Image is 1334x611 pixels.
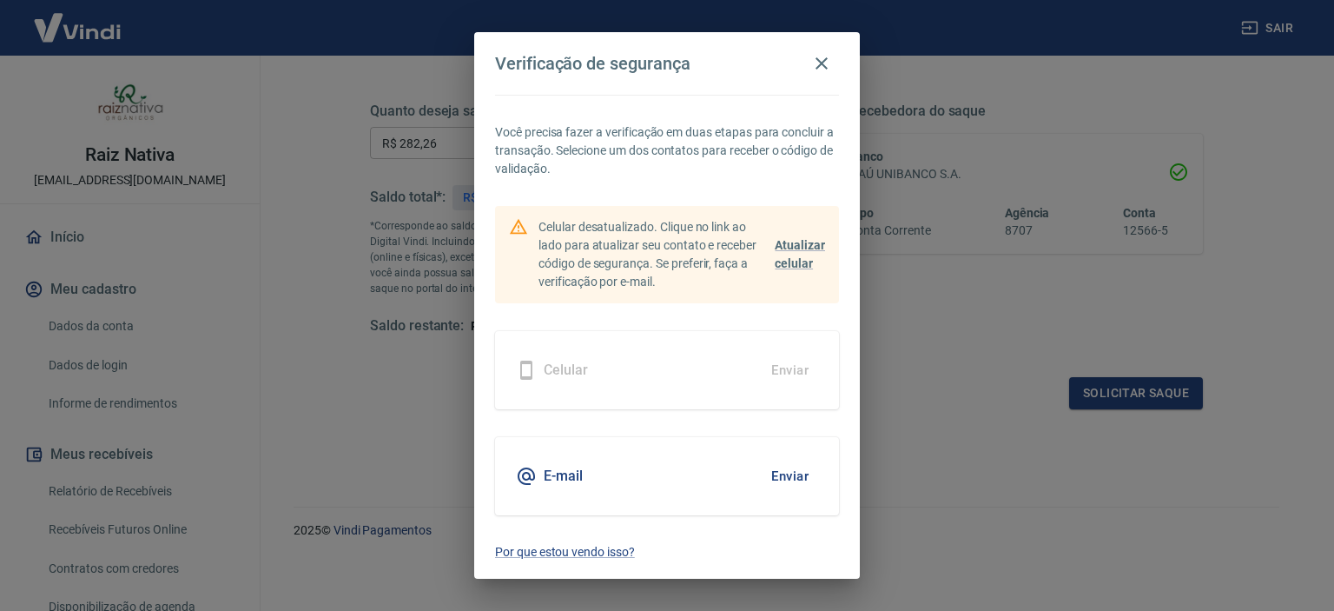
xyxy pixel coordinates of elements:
button: Enviar [762,458,818,495]
a: Por que estou vendo isso? [495,543,839,561]
p: Celular desatualizado. Clique no link ao lado para atualizar seu contato e receber código de segu... [538,218,768,291]
p: Você precisa fazer a verificação em duas etapas para concluir a transação. Selecione um dos conta... [495,123,839,178]
a: Atualizar celular [775,236,825,273]
span: Atualizar celular [775,238,825,270]
h4: Verificação de segurança [495,53,690,74]
h5: Celular [544,362,588,379]
h5: E-mail [544,468,583,485]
